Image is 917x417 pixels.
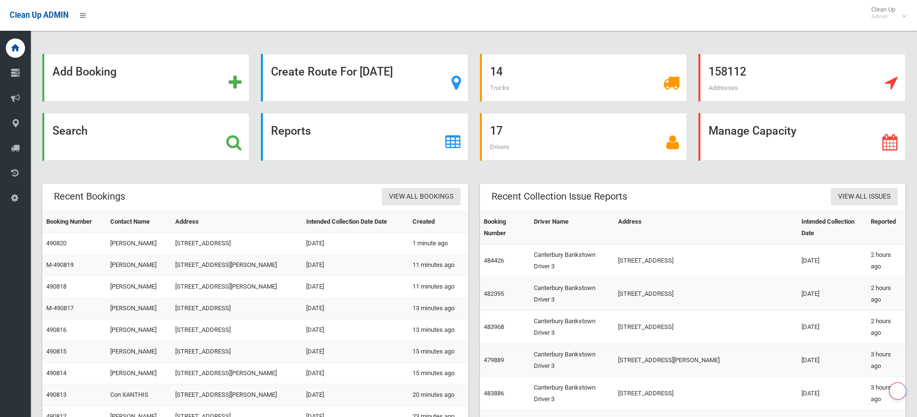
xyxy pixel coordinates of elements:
td: [PERSON_NAME] [106,233,171,254]
td: [DATE] [302,276,409,298]
a: 490813 [46,391,66,398]
a: 17 Drivers [480,113,687,161]
strong: 17 [490,124,503,138]
a: Manage Capacity [698,113,905,161]
td: 2 hours ago [867,311,905,344]
td: [STREET_ADDRESS][PERSON_NAME] [614,344,798,377]
td: [PERSON_NAME] [106,363,171,384]
td: [STREET_ADDRESS] [171,319,302,341]
td: [STREET_ADDRESS][PERSON_NAME] [171,276,302,298]
td: [DATE] [302,363,409,384]
th: Address [171,211,302,233]
header: Recent Collection Issue Reports [480,187,639,206]
strong: 158112 [709,65,746,78]
td: [STREET_ADDRESS][PERSON_NAME] [171,254,302,276]
td: [STREET_ADDRESS] [614,244,798,278]
td: [DATE] [302,341,409,363]
td: Canterbury Bankstown Driver 3 [530,377,614,410]
td: [DATE] [302,233,409,254]
td: [STREET_ADDRESS][PERSON_NAME] [171,363,302,384]
td: [PERSON_NAME] [106,298,171,319]
header: Recent Bookings [42,187,137,206]
small: Admin [871,13,895,20]
td: 2 hours ago [867,244,905,278]
td: [DATE] [798,278,867,311]
strong: Add Booking [52,65,116,78]
a: Reports [261,113,468,161]
td: Canterbury Bankstown Driver 3 [530,278,614,311]
strong: Create Route For [DATE] [271,65,393,78]
a: 490818 [46,283,66,290]
a: 490815 [46,348,66,355]
span: Drivers [490,143,509,151]
td: [STREET_ADDRESS][PERSON_NAME] [171,384,302,406]
th: Address [614,211,798,244]
td: 20 minutes ago [409,384,468,406]
th: Created [409,211,468,233]
a: 158112 Addresses [698,54,905,101]
a: 484426 [484,257,504,264]
td: [DATE] [798,377,867,410]
td: 15 minutes ago [409,341,468,363]
span: Trucks [490,84,509,91]
td: [STREET_ADDRESS] [614,278,798,311]
th: Booking Number [42,211,106,233]
td: Canterbury Bankstown Driver 3 [530,244,614,278]
a: 483968 [484,323,504,330]
td: [DATE] [302,384,409,406]
strong: Reports [271,124,311,138]
td: [DATE] [798,244,867,278]
th: Booking Number [480,211,530,244]
td: Con XANTHIS [106,384,171,406]
td: [STREET_ADDRESS] [171,341,302,363]
td: [DATE] [302,319,409,341]
a: 482395 [484,290,504,297]
td: 13 minutes ago [409,319,468,341]
th: Contact Name [106,211,171,233]
a: View All Issues [831,188,898,206]
th: Reported [867,211,905,244]
td: [PERSON_NAME] [106,254,171,276]
td: [STREET_ADDRESS] [171,233,302,254]
td: [STREET_ADDRESS] [614,311,798,344]
strong: 14 [490,65,503,78]
a: 14 Trucks [480,54,687,101]
span: Addresses [709,84,738,91]
a: 490816 [46,326,66,333]
td: [PERSON_NAME] [106,341,171,363]
td: 3 hours ago [867,377,905,410]
a: 483886 [484,390,504,397]
td: [PERSON_NAME] [106,276,171,298]
td: 15 minutes ago [409,363,468,384]
td: [DATE] [798,311,867,344]
th: Intended Collection Date Date [302,211,409,233]
a: View All Bookings [382,188,461,206]
strong: Search [52,124,88,138]
td: [DATE] [302,298,409,319]
td: [STREET_ADDRESS] [171,298,302,319]
td: 11 minutes ago [409,276,468,298]
td: [PERSON_NAME] [106,319,171,341]
td: Canterbury Bankstown Driver 3 [530,344,614,377]
a: M-490819 [46,261,74,268]
strong: Manage Capacity [709,124,796,138]
span: Clean Up [866,6,905,20]
td: Canterbury Bankstown Driver 3 [530,311,614,344]
a: Create Route For [DATE] [261,54,468,101]
th: Driver Name [530,211,614,244]
a: Search [42,113,249,161]
td: [DATE] [798,344,867,377]
span: Clean Up ADMIN [10,11,68,20]
a: 490820 [46,240,66,247]
td: 13 minutes ago [409,298,468,319]
th: Intended Collection Date [798,211,867,244]
td: 3 hours ago [867,344,905,377]
a: 479889 [484,356,504,364]
a: Add Booking [42,54,249,101]
a: M-490817 [46,304,74,312]
td: [STREET_ADDRESS] [614,377,798,410]
a: 490814 [46,369,66,377]
td: [DATE] [302,254,409,276]
td: 1 minute ago [409,233,468,254]
td: 2 hours ago [867,278,905,311]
